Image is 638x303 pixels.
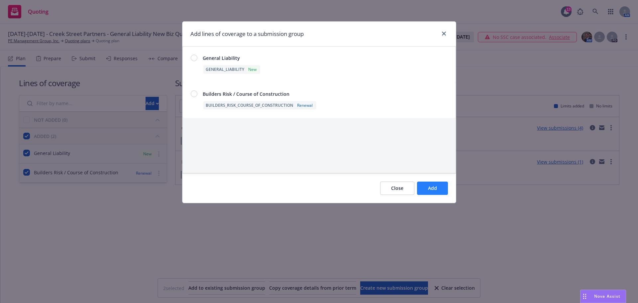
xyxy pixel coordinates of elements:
div: Renewal [296,102,314,108]
span: Close [391,185,403,191]
span: General Liability [203,55,442,62]
a: close [440,30,448,38]
span: Builders Risk / Course of Construction [203,90,442,97]
div: Drag to move [581,290,589,303]
button: Nova Assist [580,290,626,303]
span: BUILDERS_RISK_COURSE_OF_CONSTRUCTION [206,102,293,108]
button: Add [417,182,448,195]
h1: Add lines of coverage to a submission group [190,30,304,38]
span: GENERAL_LIABILITY [206,67,244,72]
span: Add [428,185,437,191]
div: New [247,67,258,72]
span: Nova Assist [594,293,620,299]
button: Close [380,182,414,195]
